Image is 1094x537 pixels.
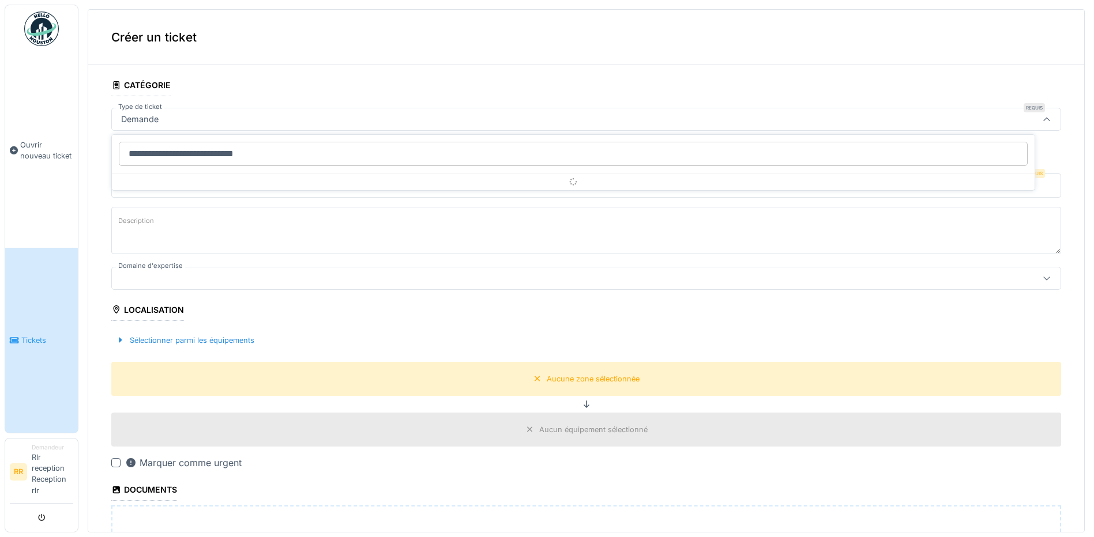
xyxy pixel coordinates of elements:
label: Description [116,214,156,228]
a: RR DemandeurRlr reception Reception rlr [10,443,73,504]
label: Domaine d'expertise [116,261,185,271]
div: Aucune zone sélectionnée [547,373,640,384]
div: Créer un ticket [88,10,1084,65]
div: Catégorie [111,77,171,96]
div: Demandeur [32,443,73,452]
span: Tickets [21,335,73,346]
label: Type de ticket [116,102,164,112]
div: Demande [116,113,163,126]
div: Sélectionner parmi les équipements [111,332,259,348]
a: Tickets [5,248,78,432]
a: Ouvrir nouveau ticket [5,52,78,248]
li: Rlr reception Reception rlr [32,443,73,501]
img: Badge_color-CXgf-gQk.svg [24,12,59,46]
div: Documents [111,481,177,501]
span: Ouvrir nouveau ticket [20,139,73,161]
div: Aucun équipement sélectionné [539,424,648,435]
div: Requis [1024,103,1045,112]
li: RR [10,463,27,481]
div: Marquer comme urgent [125,456,242,470]
div: Localisation [111,301,184,321]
